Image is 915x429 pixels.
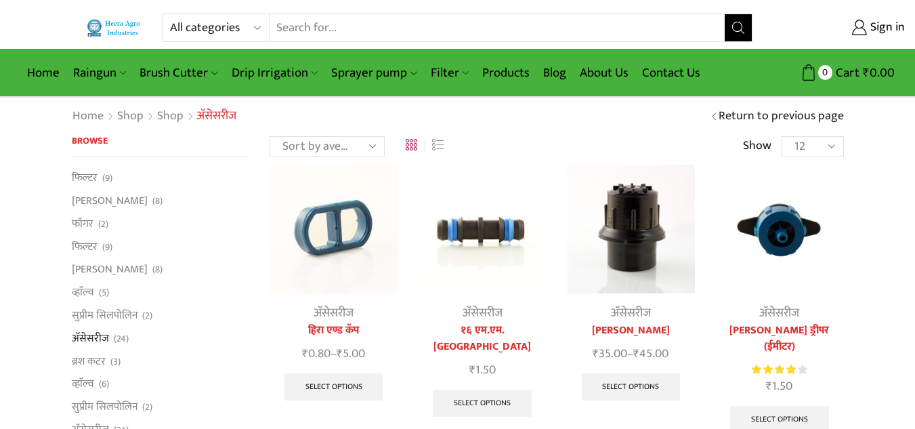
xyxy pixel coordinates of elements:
[567,345,695,363] span: –
[863,62,895,83] bdi: 0.00
[72,281,94,304] a: व्हाॅल्व
[72,235,98,258] a: फिल्टर
[152,263,163,277] span: (8)
[766,376,792,396] bdi: 1.50
[72,170,98,189] a: फिल्टर
[66,57,133,89] a: Raingun
[314,303,354,323] a: अ‍ॅसेसरीज
[818,65,832,79] span: 0
[463,303,503,323] a: अ‍ॅसेसरीज
[98,218,108,231] span: (2)
[715,323,843,355] a: [PERSON_NAME] ड्रीपर (ईमीटर)
[302,344,331,364] bdi: 0.80
[759,303,799,323] a: अ‍ॅसेसरीज
[270,323,398,339] a: हिरा एण्ड कॅप
[72,327,109,350] a: अ‍ॅसेसरीज
[72,258,148,281] a: [PERSON_NAME]
[270,345,398,363] span: –
[110,355,121,369] span: (3)
[611,303,651,323] a: अ‍ॅसेसरीज
[867,19,905,37] span: Sign in
[142,309,152,323] span: (2)
[20,57,66,89] a: Home
[773,16,905,40] a: Sign in
[469,360,496,380] bdi: 1.50
[832,64,859,82] span: Cart
[114,332,129,346] span: (24)
[582,373,681,401] a: Select options for “फ्लश व्हाॅल्व”
[337,344,365,364] bdi: 5.00
[102,171,112,185] span: (9)
[418,165,546,293] img: १६ एम.एम. जोईनर
[72,396,137,419] a: सुप्रीम सिलपोलिन
[72,108,236,125] nav: Breadcrumb
[142,401,152,414] span: (2)
[72,190,148,213] a: [PERSON_NAME]
[196,109,236,124] h1: अ‍ॅसेसरीज
[593,344,599,364] span: ₹
[752,363,796,377] span: Rated out of 5
[766,376,772,396] span: ₹
[72,108,104,125] a: Home
[72,212,93,235] a: फॉगर
[156,108,184,125] a: Shop
[99,377,109,391] span: (6)
[567,323,695,339] a: [PERSON_NAME]
[418,323,546,355] a: १६ एम.एम. [GEOGRAPHIC_DATA]
[116,108,144,125] a: Shop
[133,57,224,89] a: Brush Cutter
[635,57,707,89] a: Contact Us
[725,14,752,41] button: Search button
[715,165,843,293] img: हिरा ओनलाईन ड्रीपर (ईमीटर)
[573,57,635,89] a: About Us
[633,344,668,364] bdi: 45.00
[536,57,573,89] a: Blog
[433,390,532,417] a: Select options for “१६ एम.एम. जोईनर”
[72,373,94,396] a: व्हाॅल्व
[72,350,106,373] a: ब्रश कटर
[475,57,536,89] a: Products
[225,57,324,89] a: Drip Irrigation
[270,14,724,41] input: Search for...
[863,62,870,83] span: ₹
[324,57,423,89] a: Sprayer pump
[743,138,771,155] span: Show
[72,304,137,327] a: सुप्रीम सिलपोलिन
[469,360,475,380] span: ₹
[567,165,695,293] img: Flush valve
[270,136,385,157] select: Shop order
[719,108,844,125] a: Return to previous page
[752,363,807,377] div: Rated 4.00 out of 5
[270,165,398,293] img: Heera Lateral End Cap
[99,286,109,300] span: (5)
[102,241,112,254] span: (9)
[152,195,163,208] span: (8)
[337,344,343,364] span: ₹
[284,373,383,401] a: Select options for “हिरा एण्ड कॅप”
[72,133,108,148] span: Browse
[593,344,627,364] bdi: 35.00
[302,344,308,364] span: ₹
[424,57,475,89] a: Filter
[766,60,895,85] a: 0 Cart ₹0.00
[633,344,639,364] span: ₹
